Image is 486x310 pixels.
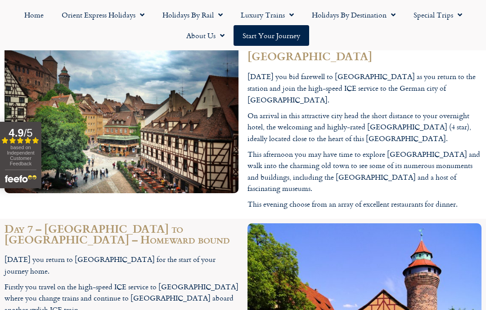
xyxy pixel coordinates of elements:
[53,4,153,25] a: Orient Express Holidays
[405,4,471,25] a: Special Trips
[247,149,481,195] p: This afternoon you may have time to explore [GEOGRAPHIC_DATA] and walk into the charming old town...
[4,4,481,46] nav: Menu
[4,223,238,245] h2: Day 7 – [GEOGRAPHIC_DATA] to [GEOGRAPHIC_DATA] – Homeward bound
[247,71,481,106] p: [DATE] you bid farewell to [GEOGRAPHIC_DATA] as you return to the station and join the high-speed...
[15,4,53,25] a: Home
[153,4,232,25] a: Holidays by Rail
[4,254,238,277] p: [DATE] you return to [GEOGRAPHIC_DATA] for the start of your journey home.
[234,25,309,46] a: Start your Journey
[247,199,481,210] p: This evening choose from an array of excellent restaurants for dinner.
[232,4,303,25] a: Luxury Trains
[247,110,481,145] p: On arrival in this attractive city head the short distance to your overnight hotel, the welcoming...
[177,25,234,46] a: About Us
[303,4,405,25] a: Holidays by Destination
